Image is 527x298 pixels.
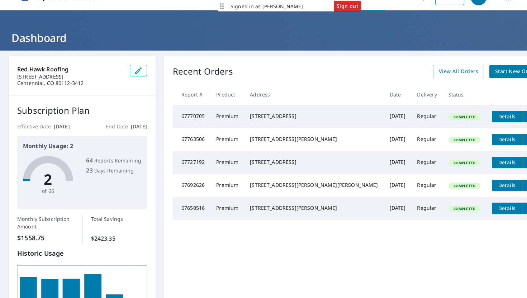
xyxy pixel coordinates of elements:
div: [STREET_ADDRESS] [250,159,378,166]
span: Completed [449,183,480,188]
td: [DATE] [384,105,412,128]
span: Details [496,159,518,166]
span: Completed [449,160,480,165]
p: End Date [106,123,128,130]
p: Recent Orders [173,65,233,78]
th: Delivery [411,84,442,105]
button: detailsBtn-67763506 [492,134,522,145]
span: View All Orders [439,67,478,76]
td: Premium [210,151,244,174]
p: Monthly Subscription Amount [17,215,73,230]
td: Premium [210,174,244,197]
p: Red Hawk Roofing [17,65,124,74]
span: Details [496,205,518,212]
td: Premium [210,128,244,151]
td: Regular [411,128,442,151]
p: [STREET_ADDRESS] [17,74,124,80]
button: Sign out [334,1,361,11]
td: Regular [411,105,442,128]
button: detailsBtn-67770705 [492,111,522,122]
p: Total Savings [91,215,147,223]
button: detailsBtn-67692626 [492,180,522,191]
td: Regular [411,174,442,197]
p: Effective Date [17,123,51,130]
td: 67770705 [173,105,210,128]
div: [STREET_ADDRESS][PERSON_NAME] [250,204,378,212]
th: Product [210,84,244,105]
td: 67692626 [173,174,210,197]
th: Date [384,84,412,105]
td: [DATE] [384,151,412,174]
p: Days Remaining [94,167,134,174]
th: Address [244,84,384,105]
p: $ 1558.75 [17,233,73,243]
td: [DATE] [384,128,412,151]
p: Monthly Usage: 2 [23,142,141,150]
p: Reports Remaining [94,157,141,164]
span: Details [496,182,518,189]
p: [DATE] [131,123,147,130]
p: [DATE] [54,123,70,130]
button: detailsBtn-67727192 [492,157,522,168]
span: Sign out [337,2,358,11]
p: Signed in as [PERSON_NAME] [231,3,303,10]
td: [DATE] [384,174,412,197]
td: 67650516 [173,197,210,220]
p: 2 [44,172,52,186]
h1: Dashboard [9,30,518,45]
span: Completed [449,137,480,142]
div: [STREET_ADDRESS][PERSON_NAME] [250,136,378,143]
td: Premium [210,197,244,220]
p: Subscription Plan [17,104,147,117]
span: Details [496,136,518,143]
th: Status [443,84,486,105]
a: View All Orders [433,65,484,78]
td: Regular [411,197,442,220]
td: [DATE] [384,197,412,220]
td: Premium [210,105,244,128]
div: [STREET_ADDRESS][PERSON_NAME][PERSON_NAME] [250,181,378,189]
td: 67763506 [173,128,210,151]
span: Completed [449,114,480,119]
button: detailsBtn-67650516 [492,203,522,214]
p: 64 [86,156,92,165]
p: of 66 [42,187,54,195]
p: $ 2423.35 [91,234,147,243]
span: Completed [449,206,480,211]
th: Report # [173,84,210,105]
div: [STREET_ADDRESS] [250,113,378,120]
p: 23 [86,166,92,175]
span: Details [496,113,518,120]
td: 67727192 [173,151,210,174]
p: Centennial, CO 80112-3412 [17,80,124,86]
p: Historic Usage [17,249,147,258]
td: Regular [411,151,442,174]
